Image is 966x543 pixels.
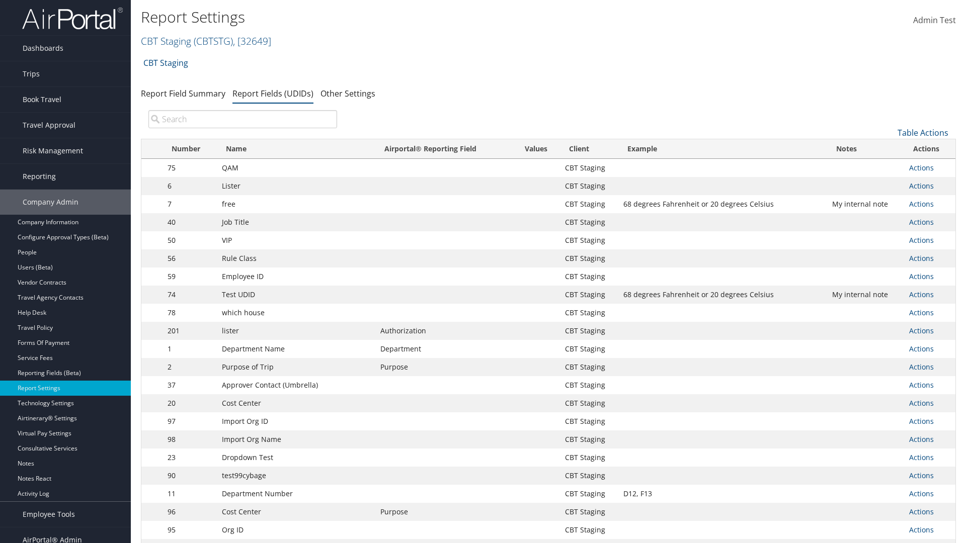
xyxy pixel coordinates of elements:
[163,467,217,485] td: 90
[217,521,375,539] td: Org ID
[163,376,217,394] td: 37
[909,308,934,317] a: Actions
[163,231,217,249] td: 50
[163,249,217,267] td: 56
[23,164,56,189] span: Reporting
[217,195,375,213] td: free
[23,113,75,138] span: Travel Approval
[827,195,904,213] td: My internal note
[217,213,375,231] td: Job Title
[163,340,217,358] td: 1
[909,235,934,245] a: Actions
[163,503,217,521] td: 96
[560,304,618,322] td: CBT Staging
[163,430,217,448] td: 98
[560,485,618,503] td: CBT Staging
[827,139,904,159] th: Notes
[163,213,217,231] td: 40
[560,159,618,177] td: CBT Staging
[512,139,559,159] th: Values
[143,53,188,73] a: CBT Staging
[909,471,934,480] a: Actions
[217,503,375,521] td: Cost Center
[163,394,217,412] td: 20
[163,267,217,286] td: 59
[560,340,618,358] td: CBT Staging
[217,485,375,503] td: Department Number
[560,213,618,231] td: CBT Staging
[560,139,618,159] th: Client
[909,525,934,534] a: Actions
[163,412,217,430] td: 97
[909,362,934,372] a: Actions
[141,88,225,99] a: Report Field Summary
[909,398,934,408] a: Actions
[217,467,375,485] td: test99cybage
[560,376,618,394] td: CBT Staging
[23,87,61,112] span: Book Travel
[375,340,512,358] td: Department
[163,521,217,539] td: 95
[560,358,618,376] td: CBT Staging
[375,358,512,376] td: Purpose
[194,34,233,48] span: ( CBTSTG )
[909,199,934,209] a: Actions
[909,271,934,281] a: Actions
[560,322,618,340] td: CBT Staging
[217,412,375,430] td: Import Org ID
[560,448,618,467] td: CBT Staging
[163,159,217,177] td: 75
[217,177,375,195] td: Lister
[23,138,83,163] span: Risk Management
[560,286,618,304] td: CBT Staging
[618,139,827,159] th: Example
[618,485,827,503] td: D12, F13
[163,322,217,340] td: 201
[217,286,375,304] td: Test UDID
[163,139,217,159] th: Number
[909,507,934,516] a: Actions
[320,88,375,99] a: Other Settings
[217,231,375,249] td: VIP
[909,416,934,426] a: Actions
[560,249,618,267] td: CBT Staging
[217,430,375,448] td: Import Org Name
[618,286,827,304] td: 68 degrees Fahrenheit or 20 degrees Celsius
[233,34,271,48] span: , [ 32649 ]
[163,304,217,322] td: 78
[560,412,618,430] td: CBT Staging
[560,231,618,249] td: CBT Staging
[217,358,375,376] td: Purpose of Trip
[913,5,956,36] a: Admin Test
[560,177,618,195] td: CBT Staging
[232,88,313,99] a: Report Fields (UDIDs)
[163,177,217,195] td: 6
[560,503,618,521] td: CBT Staging
[141,139,163,159] th: : activate to sort column descending
[141,7,684,28] h1: Report Settings
[909,253,934,263] a: Actions
[904,139,955,159] th: Actions
[560,195,618,213] td: CBT Staging
[560,430,618,448] td: CBT Staging
[375,503,512,521] td: Purpose
[618,195,827,213] td: 68 degrees Fahrenheit or 20 degrees Celsius
[217,322,375,340] td: lister
[827,286,904,304] td: My internal note
[163,448,217,467] td: 23
[217,304,375,322] td: which house
[23,502,75,527] span: Employee Tools
[141,34,271,48] a: CBT Staging
[560,394,618,412] td: CBT Staging
[560,267,618,286] td: CBT Staging
[23,36,63,61] span: Dashboards
[898,127,948,138] a: Table Actions
[217,448,375,467] td: Dropdown Test
[909,326,934,335] a: Actions
[909,181,934,191] a: Actions
[909,217,934,227] a: Actions
[375,322,512,340] td: Authorization
[217,340,375,358] td: Department Name
[148,110,337,128] input: Search
[22,7,123,30] img: airportal-logo.png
